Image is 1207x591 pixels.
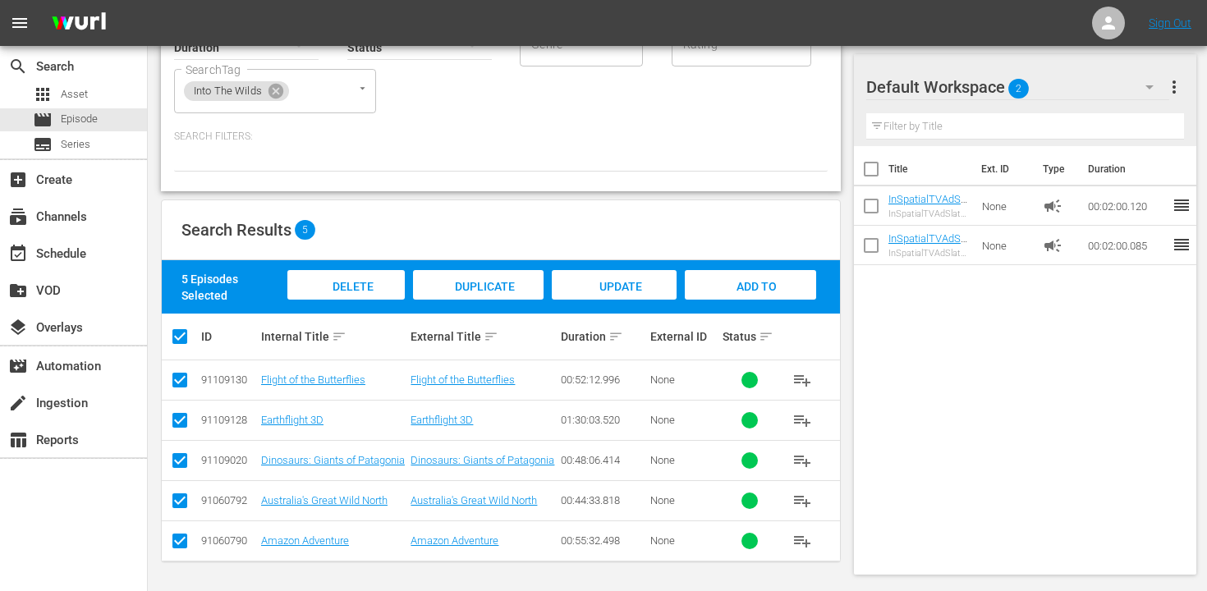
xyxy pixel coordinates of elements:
[184,81,289,101] div: Into The Wilds
[1164,67,1184,107] button: more_vert
[792,370,812,390] span: playlist_add
[8,170,28,190] span: Create
[561,494,645,506] div: 00:44:33.818
[261,534,349,547] a: Amazon Adventure
[181,220,291,240] span: Search Results
[201,414,256,426] div: 91109128
[442,280,515,324] span: Duplicate Episode
[287,270,406,300] button: Delete Episodes
[650,494,718,506] div: None
[355,80,370,96] button: Open
[1043,236,1062,255] span: Ad
[782,401,822,440] button: playlist_add
[578,280,649,324] span: Update Metadata
[1081,226,1172,265] td: 00:02:00.085
[650,330,718,343] div: External ID
[8,207,28,227] span: Channels
[971,146,1032,192] th: Ext. ID
[261,454,405,466] a: Dinosaurs: Giants of Patagonia
[33,85,53,104] span: Asset
[201,330,256,343] div: ID
[650,373,718,386] div: None
[261,494,388,506] a: Australia's Great Wild North
[1172,195,1191,215] span: reorder
[792,491,812,511] span: playlist_add
[61,136,90,153] span: Series
[411,534,498,547] a: Amazon Adventure
[8,57,28,76] span: Search
[184,85,272,98] span: Into The Wilds
[888,193,967,218] a: InSpatialTVAdSlate2
[1043,196,1062,216] span: Ad
[650,534,718,547] div: None
[1081,186,1172,226] td: 00:02:00.120
[39,4,118,43] img: ans4CAIJ8jUAAAAAAAAAAAAAAAAAAAAAAAAgQb4GAAAAAAAAAAAAAAAAAAAAAAAAJMjXAAAAAAAAAAAAAAAAAAAAAAAAgAT5G...
[413,270,543,300] button: Duplicate Episode
[8,430,28,450] span: Reports
[552,270,677,300] button: Update Metadata
[975,226,1036,265] td: None
[261,414,324,426] a: Earthflight 3D
[888,208,969,219] div: InSpatialTVAdSlate2
[975,186,1036,226] td: None
[1008,71,1029,106] span: 2
[561,534,645,547] div: 00:55:32.498
[888,232,967,257] a: InSpatialTVAdSlate1
[201,454,256,466] div: 91109020
[561,454,645,466] div: 00:48:06.414
[411,373,515,386] a: Flight of the Butterflies
[174,130,828,144] p: Search Filters:
[8,393,28,413] span: Ingestion
[1149,16,1191,30] a: Sign Out
[201,373,256,386] div: 91109130
[181,271,283,304] div: 5 Episodes Selected
[1164,77,1184,97] span: more_vert
[782,481,822,520] button: playlist_add
[411,327,555,346] div: External Title
[723,327,778,346] div: Status
[782,441,822,480] button: playlist_add
[866,64,1169,110] div: Default Workspace
[782,360,822,400] button: playlist_add
[8,244,28,263] span: Schedule
[792,410,812,430] span: playlist_add
[201,534,256,547] div: 91060790
[561,327,645,346] div: Duration
[261,373,365,386] a: Flight of the Butterflies
[782,521,822,561] button: playlist_add
[261,327,406,346] div: Internal Title
[33,135,53,154] span: Series
[710,280,791,324] span: Add to Workspace
[33,110,53,130] span: Episode
[411,414,473,426] a: Earthflight 3D
[314,280,379,324] span: Delete Episodes
[484,329,498,344] span: sort
[608,329,623,344] span: sort
[61,111,98,127] span: Episode
[888,146,971,192] th: Title
[650,414,718,426] div: None
[295,220,315,240] span: 5
[411,494,537,506] a: Australia's Great Wild North
[561,373,645,386] div: 00:52:12.996
[650,454,718,466] div: None
[201,494,256,506] div: 91060792
[792,531,812,551] span: playlist_add
[411,454,554,466] a: Dinosaurs: Giants of Patagonia
[8,356,28,376] span: Automation
[8,318,28,337] span: Overlays
[888,248,969,259] div: InSpatialTVAdSlate1
[332,329,346,344] span: sort
[10,13,30,33] span: menu
[1172,235,1191,254] span: reorder
[61,86,88,103] span: Asset
[8,281,28,300] span: VOD
[561,414,645,426] div: 01:30:03.520
[759,329,773,344] span: sort
[685,270,816,300] button: Add to Workspace
[792,451,812,470] span: playlist_add
[1078,146,1177,192] th: Duration
[1033,146,1078,192] th: Type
